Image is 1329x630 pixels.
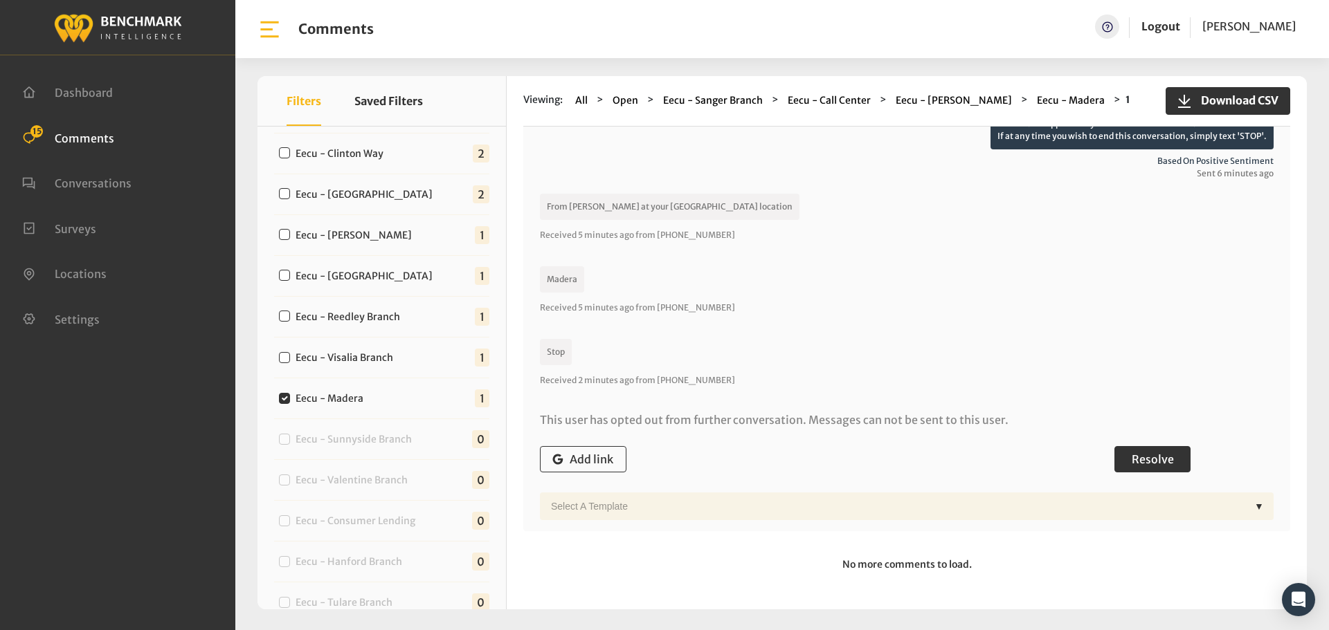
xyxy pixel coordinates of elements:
[22,221,96,234] a: Surveys
[472,471,489,489] span: 0
[472,553,489,571] span: 0
[55,131,114,145] span: Comments
[472,593,489,611] span: 0
[1282,583,1315,616] div: Open Intercom Messenger
[291,432,423,447] label: Eecu - Sunnyside Branch
[473,145,489,163] span: 2
[540,194,799,220] p: From [PERSON_NAME] at your [GEOGRAPHIC_DATA] location
[892,93,1016,109] button: Eecu - [PERSON_NAME]
[540,446,626,472] button: Add link
[291,351,404,365] label: Eecu - Visalia Branch
[540,167,1274,180] span: Sent 6 minutes ago
[475,267,489,285] span: 1
[279,229,290,240] input: Eecu - [PERSON_NAME]
[578,375,634,385] span: 2 minutes ago
[472,512,489,530] span: 0
[475,308,489,326] span: 1
[291,514,426,528] label: Eecu - Consumer Lending
[540,302,577,313] span: Received
[22,266,107,279] a: Locations
[279,188,290,199] input: Eecu - [GEOGRAPHIC_DATA]
[1249,492,1269,520] div: ▼
[291,228,423,243] label: Eecu - [PERSON_NAME]
[475,389,489,407] span: 1
[540,339,572,365] p: Stop
[635,230,735,240] span: from [PHONE_NUMBER]
[354,76,423,126] button: Saved Filters
[55,176,132,190] span: Conversations
[291,473,419,488] label: Eecu - Valentine Branch
[472,430,489,448] span: 0
[540,375,577,385] span: Received
[279,147,290,158] input: Eecu - Clinton Way
[540,230,577,240] span: Received
[540,266,584,293] p: Madera
[1166,87,1290,115] button: Download CSV
[635,375,735,385] span: from [PHONE_NUMBER]
[55,267,107,281] span: Locations
[279,352,290,363] input: Eecu - Visalia Branch
[279,270,290,281] input: Eecu - [GEOGRAPHIC_DATA]
[1114,446,1191,472] button: Resolve
[1141,19,1180,33] a: Logout
[1193,92,1278,109] span: Download CSV
[30,125,43,138] span: 15
[1033,93,1109,109] button: Eecu - Madera
[298,21,374,37] h1: Comments
[578,230,634,240] span: 5 minutes ago
[1132,452,1174,466] span: Resolve
[784,93,875,109] button: Eecu - Call Center
[55,86,113,100] span: Dashboard
[1202,19,1296,33] span: [PERSON_NAME]
[291,187,444,202] label: Eecu - [GEOGRAPHIC_DATA]
[578,302,634,313] span: 5 minutes ago
[475,226,489,244] span: 1
[540,155,1274,167] span: Based on positive sentiment
[53,10,182,44] img: benchmark
[257,17,282,41] img: bar
[544,492,1249,520] div: Select a Template
[608,93,642,109] button: Open
[1125,93,1130,106] strong: 1
[1202,15,1296,39] a: [PERSON_NAME]
[523,93,563,109] span: Viewing:
[1141,15,1180,39] a: Logout
[22,175,132,189] a: Conversations
[475,349,489,367] span: 1
[659,93,767,109] button: Eecu - Sanger Branch
[291,595,404,610] label: Eecu - Tulare Branch
[291,147,395,161] label: Eecu - Clinton Way
[22,84,113,98] a: Dashboard
[55,312,100,326] span: Settings
[991,111,1274,149] p: Thanks! We appreciate your feedback about EECU. If at any time you wish to end this conversation,...
[55,221,96,235] span: Surveys
[291,391,374,406] label: Eecu - Madera
[291,310,411,324] label: Eecu - Reedley Branch
[635,302,735,313] span: from [PHONE_NUMBER]
[540,411,1274,428] p: This user has opted out from further conversation. Messages can not be sent to this user.
[291,555,413,569] label: Eecu - Hanford Branch
[523,548,1290,582] p: No more comments to load.
[287,76,321,126] button: Filters
[22,130,114,144] a: Comments 15
[22,311,100,325] a: Settings
[571,93,592,109] button: All
[291,269,444,284] label: Eecu - [GEOGRAPHIC_DATA]
[279,311,290,322] input: Eecu - Reedley Branch
[279,393,290,404] input: Eecu - Madera
[473,185,489,203] span: 2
